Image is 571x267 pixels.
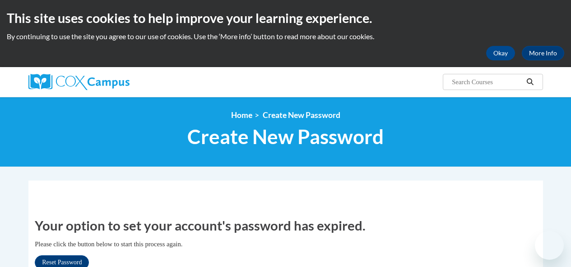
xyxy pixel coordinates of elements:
h1: Your option to set your account's password has expired. [35,216,536,235]
span: Create New Password [187,125,384,149]
a: More Info [522,46,564,60]
a: Cox Campus [28,74,191,90]
img: Cox Campus [28,74,130,90]
button: Okay [486,46,515,60]
p: By continuing to use the site you agree to our use of cookies. Use the ‘More info’ button to read... [7,32,564,41]
span: Create New Password [263,110,340,120]
iframe: Button to launch messaging window [535,231,564,260]
input: Search Courses [451,77,523,87]
h2: This site uses cookies to help improve your learning experience. [7,9,564,27]
a: Home [231,110,252,120]
p: Please click the button below to start this process again. [35,239,536,249]
button: Search [523,77,537,87]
